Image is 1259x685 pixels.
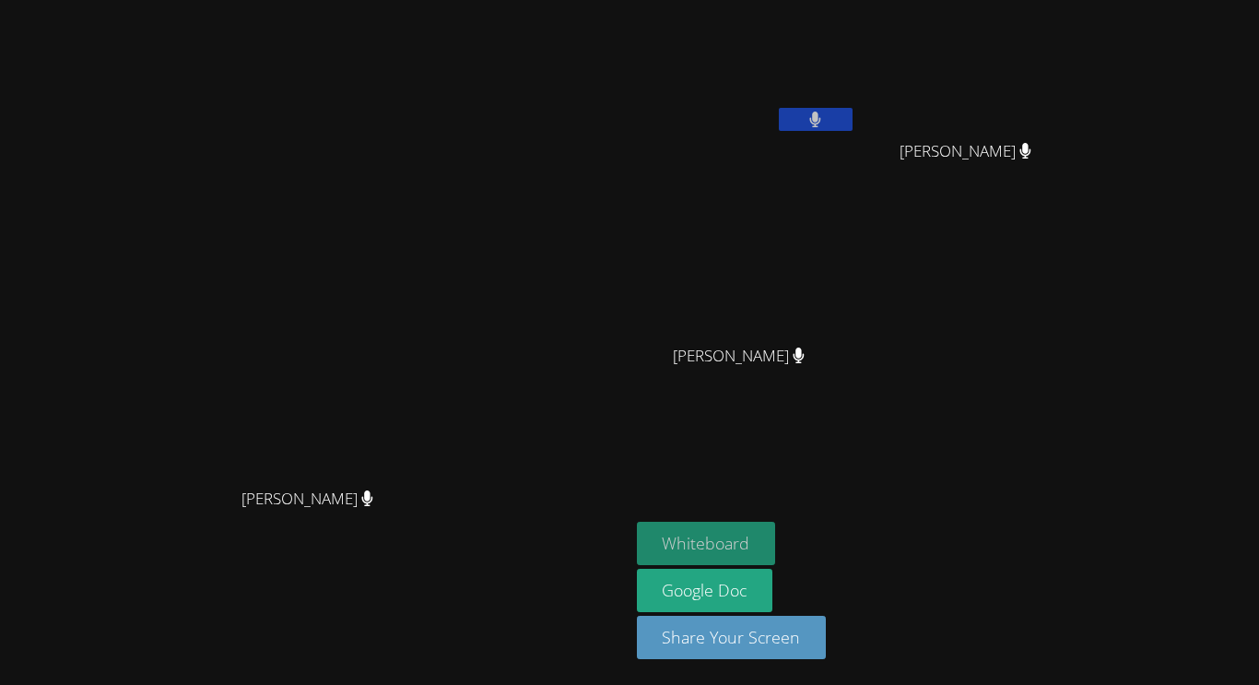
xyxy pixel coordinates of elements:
[241,486,373,513] span: [PERSON_NAME]
[637,522,776,565] button: Whiteboard
[637,569,773,612] a: Google Doc
[900,138,1031,165] span: [PERSON_NAME]
[637,616,827,659] button: Share Your Screen
[673,343,805,370] span: [PERSON_NAME]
